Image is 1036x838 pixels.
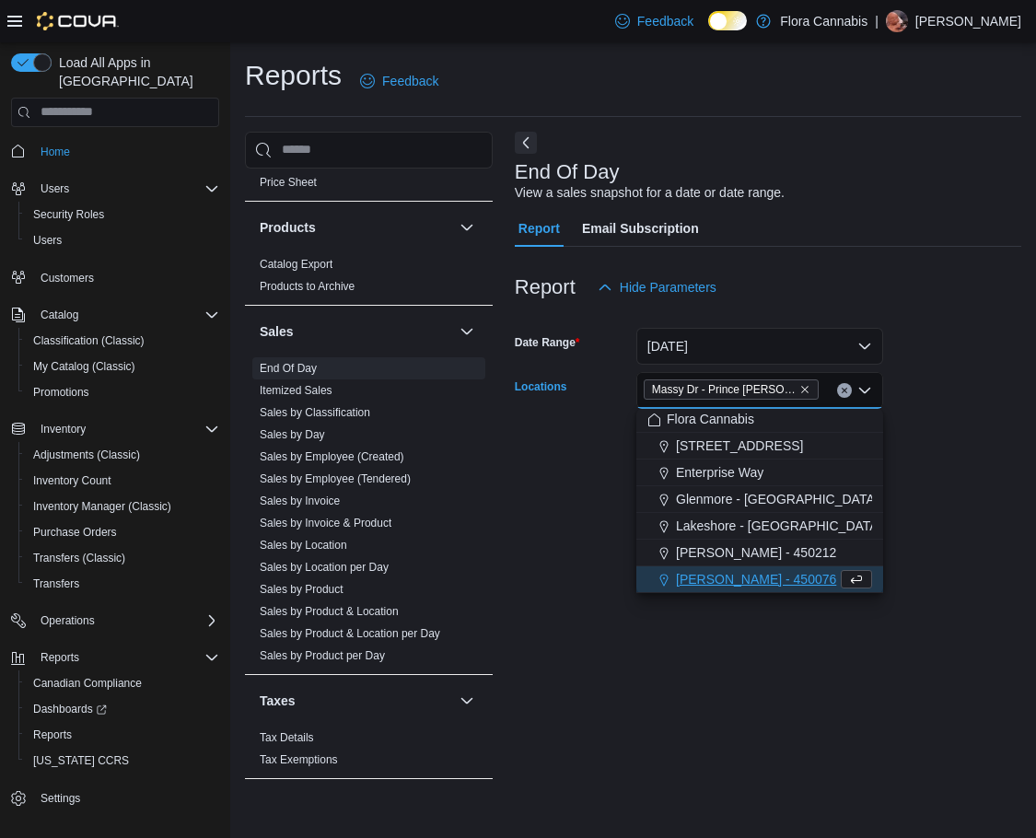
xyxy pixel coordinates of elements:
a: Sales by Invoice & Product [260,517,391,530]
button: Classification (Classic) [18,328,227,354]
span: Price Sheet [260,175,317,190]
a: Feedback [608,3,701,40]
span: Feedback [382,72,438,90]
span: Promotions [26,381,219,403]
button: Inventory [33,418,93,440]
span: Massy Dr - Prince George - 450075 [644,379,819,400]
span: Sales by Location per Day [260,560,389,575]
a: Sales by Invoice [260,495,340,507]
span: Sales by Invoice & Product [260,516,391,530]
span: Hide Parameters [620,278,716,297]
span: Transfers [26,573,219,595]
div: Taxes [245,727,493,778]
button: Catalog [33,304,86,326]
button: Operations [33,610,102,632]
a: Feedback [353,63,446,99]
span: Tax Details [260,730,314,745]
a: Tax Exemptions [260,753,338,766]
span: Operations [41,613,95,628]
span: Dashboards [33,702,107,716]
a: Sales by Classification [260,406,370,419]
button: [US_STATE] CCRS [18,748,227,774]
button: Settings [4,785,227,811]
span: Catalog [41,308,78,322]
span: Products to Archive [260,279,355,294]
button: [STREET_ADDRESS] [636,433,883,460]
button: Sales [260,322,452,341]
div: View a sales snapshot for a date or date range. [515,183,785,203]
p: [PERSON_NAME] [915,10,1021,32]
span: Security Roles [26,204,219,226]
p: | [875,10,879,32]
span: Classification (Classic) [33,333,145,348]
button: Taxes [260,692,452,710]
span: Sales by Classification [260,405,370,420]
span: [US_STATE] CCRS [33,753,129,768]
span: Sales by Employee (Created) [260,449,404,464]
span: Customers [33,266,219,289]
button: Clear input [837,383,852,398]
a: Inventory Count [26,470,119,492]
span: Users [26,229,219,251]
button: Reports [4,645,227,670]
span: [PERSON_NAME] - 450076 [676,570,836,588]
span: Dashboards [26,698,219,720]
a: Itemized Sales [260,384,332,397]
a: Price Sheet [260,176,317,189]
a: Sales by Product & Location [260,605,399,618]
a: Sales by Product & Location per Day [260,627,440,640]
span: Catalog Export [260,257,332,272]
button: Promotions [18,379,227,405]
h3: Products [260,218,316,237]
span: [STREET_ADDRESS] [676,436,803,455]
span: Users [33,233,62,248]
a: Classification (Classic) [26,330,152,352]
span: Itemized Sales [260,383,332,398]
button: Canadian Compliance [18,670,227,696]
span: Tax Exemptions [260,752,338,767]
button: Taxes [456,690,478,712]
a: Sales by Employee (Created) [260,450,404,463]
span: Promotions [33,385,89,400]
button: Inventory [4,416,227,442]
button: Inventory Manager (Classic) [18,494,227,519]
a: Sales by Product per Day [260,649,385,662]
span: Sales by Product [260,582,343,597]
a: Catalog Export [260,258,332,271]
button: Glenmore - [GEOGRAPHIC_DATA] - 450374 [636,486,883,513]
button: Users [18,227,227,253]
a: Dashboards [26,698,114,720]
button: Security Roles [18,202,227,227]
a: Sales by Product [260,583,343,596]
div: Choose from the following options [636,406,883,620]
span: Catalog [33,304,219,326]
button: Reports [18,722,227,748]
a: Canadian Compliance [26,672,149,694]
button: Next [515,132,537,154]
a: Security Roles [26,204,111,226]
div: Claire Godbout [886,10,908,32]
span: Flora Cannabis [667,410,754,428]
a: Sales by Location per Day [260,561,389,574]
button: Adjustments (Classic) [18,442,227,468]
a: Tax Details [260,731,314,744]
span: Home [33,140,219,163]
span: Inventory Count [33,473,111,488]
span: Customers [41,271,94,285]
span: Lakeshore - [GEOGRAPHIC_DATA] - 450372 [676,517,937,535]
span: Massy Dr - Prince [PERSON_NAME] - 450075 [652,380,796,399]
span: Reports [33,646,219,669]
span: Purchase Orders [26,521,219,543]
button: Catalog [4,302,227,328]
img: Cova [37,12,119,30]
button: Transfers (Classic) [18,545,227,571]
button: Enterprise Way [636,460,883,486]
span: Settings [41,791,80,806]
span: Sales by Invoice [260,494,340,508]
button: Products [456,216,478,239]
div: Products [245,253,493,305]
span: [PERSON_NAME] - 450212 [676,543,836,562]
span: Transfers (Classic) [33,551,125,565]
span: Home [41,145,70,159]
a: Users [26,229,69,251]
